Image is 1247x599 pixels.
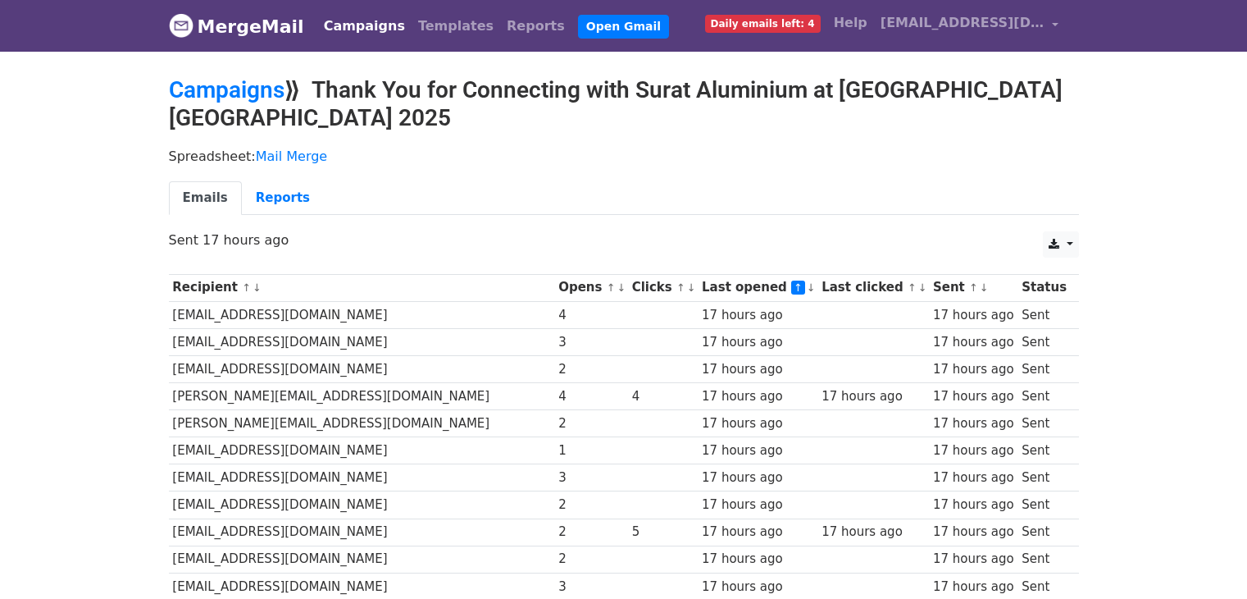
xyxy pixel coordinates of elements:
th: Last clicked [817,274,929,301]
td: Sent [1017,546,1070,573]
td: Sent [1017,492,1070,519]
div: 17 hours ago [933,550,1014,569]
div: 17 hours ago [702,333,813,352]
div: 3 [558,469,624,487]
div: 17 hours ago [933,441,1014,460]
a: ↓ [617,281,626,294]
td: Sent [1017,328,1070,355]
div: 17 hours ago [702,523,813,542]
a: Templates [412,10,500,43]
div: 17 hours ago [702,387,813,406]
div: 2 [558,414,624,433]
a: MergeMail [169,9,304,43]
div: 4 [558,306,624,325]
th: Clicks [628,274,698,301]
div: 2 [558,523,624,542]
a: ↑ [908,281,917,294]
a: ↑ [607,281,616,294]
td: [EMAIL_ADDRESS][DOMAIN_NAME] [169,464,555,492]
div: 17 hours ago [702,414,813,433]
div: 17 hours ago [702,360,813,379]
div: 4 [558,387,624,406]
td: [EMAIL_ADDRESS][DOMAIN_NAME] [169,546,555,573]
div: 2 [558,496,624,514]
td: Sent [1017,410,1070,437]
a: Daily emails left: 4 [699,7,827,39]
td: [EMAIL_ADDRESS][DOMAIN_NAME] [169,492,555,519]
th: Opens [554,274,628,301]
a: Reports [242,181,324,215]
td: [EMAIL_ADDRESS][DOMAIN_NAME] [169,328,555,355]
div: 17 hours ago [933,523,1014,542]
div: 17 hours ago [702,469,813,487]
td: Sent [1017,519,1070,546]
td: [PERSON_NAME][EMAIL_ADDRESS][DOMAIN_NAME] [169,383,555,410]
div: 17 hours ago [702,496,813,514]
a: ↓ [980,281,989,294]
a: Open Gmail [578,15,669,39]
a: ↓ [918,281,927,294]
a: ↓ [687,281,696,294]
div: 17 hours ago [933,387,1014,406]
td: Sent [1017,383,1070,410]
div: 17 hours ago [821,523,925,542]
a: ↑ [791,281,805,295]
span: Daily emails left: 4 [705,15,821,33]
th: Recipient [169,274,555,301]
a: Mail Merge [256,149,328,164]
td: Sent [1017,301,1070,328]
div: 17 hours ago [933,414,1014,433]
td: Sent [1017,464,1070,492]
div: 17 hours ago [933,578,1014,597]
div: 17 hours ago [702,550,813,569]
a: [EMAIL_ADDRESS][DOMAIN_NAME] [874,7,1066,45]
span: [EMAIL_ADDRESS][DOMAIN_NAME] [881,13,1044,33]
a: ↑ [969,281,978,294]
h2: ⟫ Thank You for Connecting with Surat Aluminium at [GEOGRAPHIC_DATA] [GEOGRAPHIC_DATA] 2025 [169,76,1079,131]
a: Campaigns [169,76,284,103]
div: 17 hours ago [821,387,925,406]
th: Sent [929,274,1017,301]
td: [EMAIL_ADDRESS][DOMAIN_NAME] [169,519,555,546]
a: Campaigns [317,10,412,43]
div: 2 [558,360,624,379]
div: 3 [558,333,624,352]
div: 17 hours ago [933,306,1014,325]
a: ↑ [242,281,251,294]
td: [EMAIL_ADDRESS][DOMAIN_NAME] [169,301,555,328]
a: ↑ [676,281,685,294]
a: Reports [500,10,571,43]
div: 17 hours ago [933,360,1014,379]
div: 1 [558,441,624,460]
div: 4 [632,387,694,406]
div: 17 hours ago [702,441,813,460]
th: Last opened [698,274,817,301]
div: 17 hours ago [702,306,813,325]
td: [PERSON_NAME][EMAIL_ADDRESS][DOMAIN_NAME] [169,410,555,437]
p: Spreadsheet: [169,148,1079,165]
td: [EMAIL_ADDRESS][DOMAIN_NAME] [169,355,555,382]
div: 17 hours ago [702,578,813,597]
a: ↓ [807,281,816,294]
div: 5 [632,523,694,542]
div: 2 [558,550,624,569]
th: Status [1017,274,1070,301]
div: 17 hours ago [933,333,1014,352]
div: 17 hours ago [933,469,1014,487]
p: Sent 17 hours ago [169,231,1079,249]
div: 3 [558,578,624,597]
a: ↓ [253,281,262,294]
td: [EMAIL_ADDRESS][DOMAIN_NAME] [169,437,555,464]
td: Sent [1017,355,1070,382]
div: 17 hours ago [933,496,1014,514]
td: Sent [1017,437,1070,464]
a: Emails [169,181,242,215]
a: Help [827,7,874,39]
img: MergeMail logo [169,13,193,38]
